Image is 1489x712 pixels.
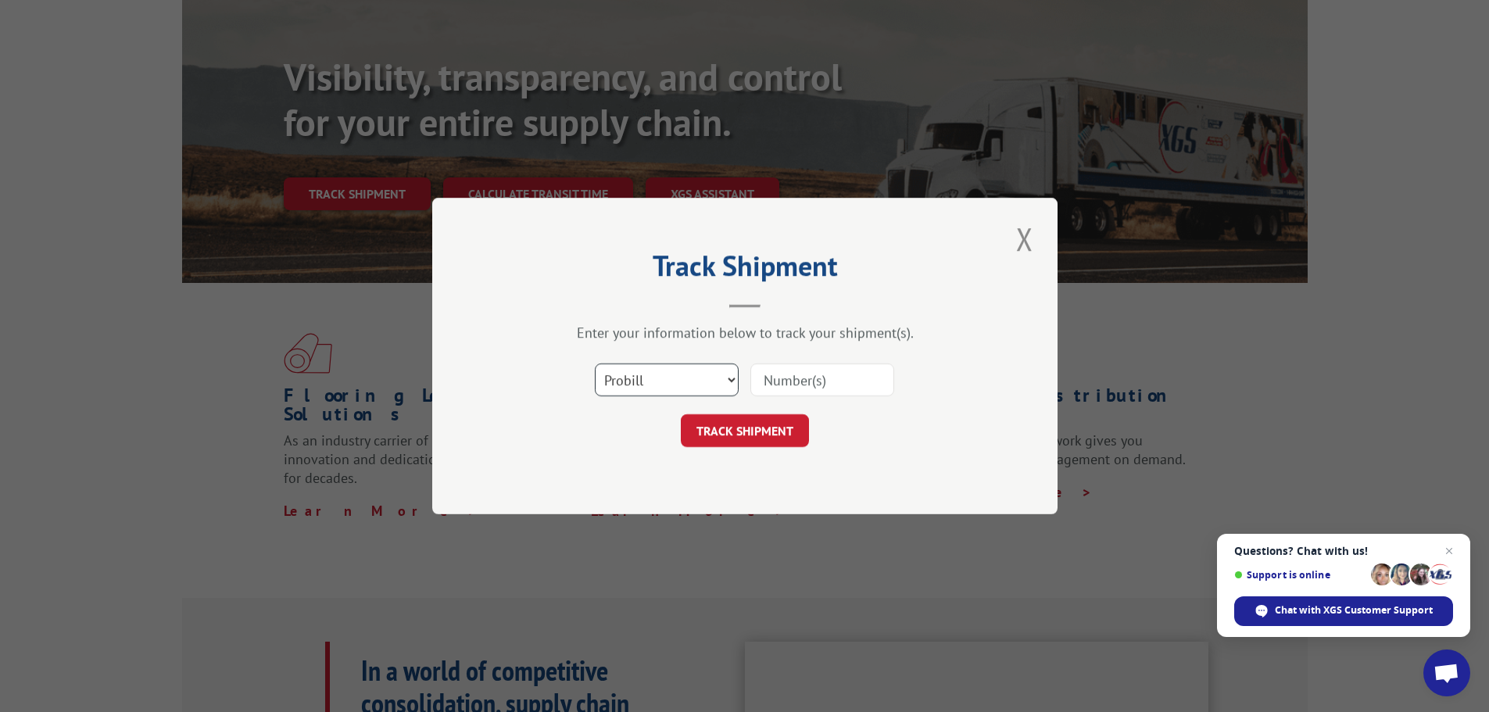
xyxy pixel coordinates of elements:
[1275,603,1433,617] span: Chat with XGS Customer Support
[1011,217,1038,260] button: Close modal
[510,324,979,342] div: Enter your information below to track your shipment(s).
[1234,596,1453,626] span: Chat with XGS Customer Support
[1234,545,1453,557] span: Questions? Chat with us!
[681,414,809,447] button: TRACK SHIPMENT
[750,363,894,396] input: Number(s)
[510,255,979,284] h2: Track Shipment
[1234,569,1366,581] span: Support is online
[1423,649,1470,696] a: Open chat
